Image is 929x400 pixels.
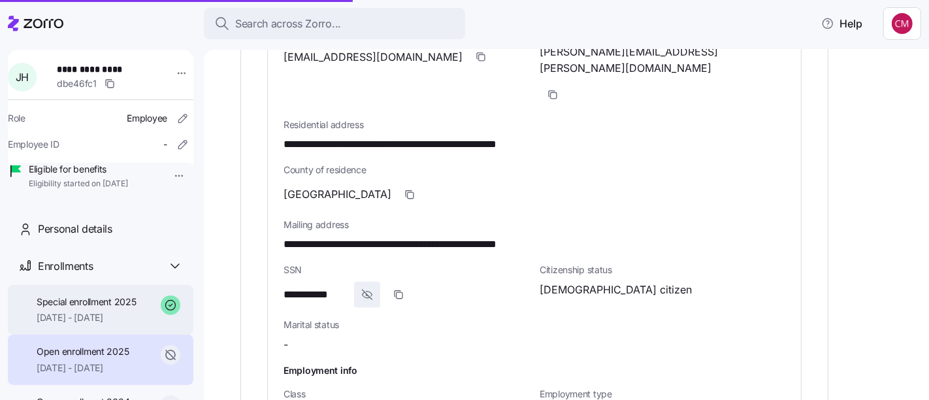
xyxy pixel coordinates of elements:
span: Search across Zorro... [235,16,341,32]
span: Help [821,16,862,31]
span: Employee ID [8,138,59,151]
h1: Employment info [284,363,785,377]
span: Personal details [38,221,112,237]
span: - [284,337,288,353]
span: Marital status [284,318,529,331]
span: Mailing address [284,218,785,231]
button: Search across Zorro... [204,8,465,39]
span: Residential address [284,118,785,131]
span: Citizenship status [540,263,785,276]
span: [DEMOGRAPHIC_DATA] citizen [540,282,692,298]
span: Enrollments [38,258,93,275]
span: [EMAIL_ADDRESS][DOMAIN_NAME] [284,49,463,65]
span: [PERSON_NAME][EMAIL_ADDRESS][PERSON_NAME][DOMAIN_NAME] [540,44,785,76]
span: Eligible for benefits [29,163,128,176]
span: dbe46fc1 [57,77,97,90]
span: Role [8,112,25,125]
span: SSN [284,263,529,276]
span: Open enrollment 2025 [37,345,129,358]
span: Special enrollment 2025 [37,295,137,308]
img: c76f7742dad050c3772ef460a101715e [892,13,913,34]
span: Employee [127,112,167,125]
span: Eligibility started on [DATE] [29,178,128,190]
span: J H [16,72,29,82]
span: [DATE] - [DATE] [37,311,137,324]
button: Help [811,10,873,37]
span: County of residence [284,163,785,176]
span: [DATE] - [DATE] [37,361,129,375]
span: - [163,138,167,151]
span: [GEOGRAPHIC_DATA] [284,186,391,203]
